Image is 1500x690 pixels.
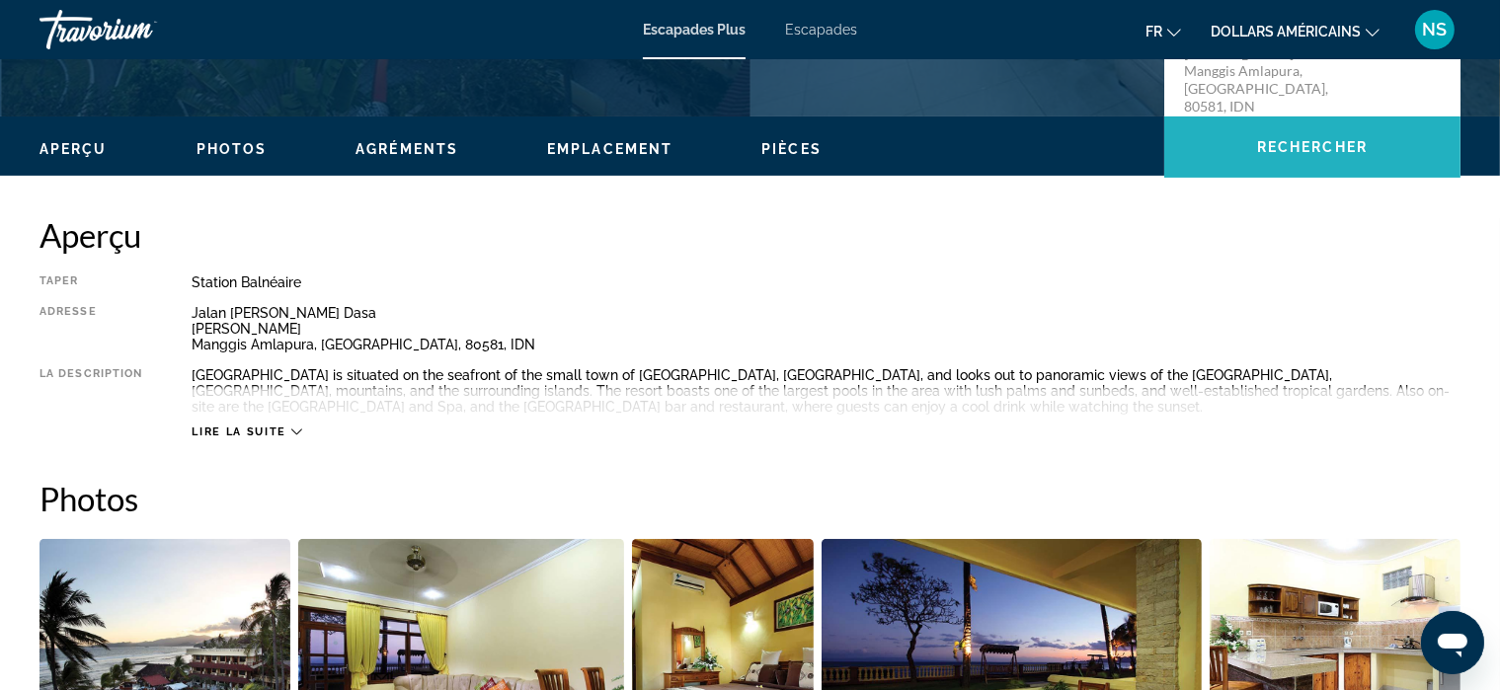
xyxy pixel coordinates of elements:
[192,274,1461,290] div: Station balnéaire
[39,140,108,158] button: Aperçu
[39,305,142,352] div: Adresse
[192,425,285,438] span: Lire la suite
[39,215,1461,255] h2: Aperçu
[355,141,458,157] span: Agréments
[39,367,142,415] div: La description
[355,140,458,158] button: Agréments
[39,141,108,157] span: Aperçu
[1409,9,1461,50] button: Menu utilisateur
[1145,24,1162,39] font: fr
[1145,17,1181,45] button: Changer de langue
[1257,139,1368,155] span: Rechercher
[192,367,1461,415] div: [GEOGRAPHIC_DATA] is situated on the seafront of the small town of [GEOGRAPHIC_DATA], [GEOGRAPHIC...
[785,22,857,38] a: Escapades
[1211,17,1380,45] button: Changer de devise
[547,140,672,158] button: Emplacement
[197,140,268,158] button: Photos
[1211,24,1361,39] font: dollars américains
[39,479,1461,518] h2: Photos
[1423,19,1448,39] font: NS
[39,274,142,290] div: Taper
[192,424,301,439] button: Lire la suite
[1184,9,1342,115] p: Jalan [PERSON_NAME] Dasa [PERSON_NAME] Manggis Amlapura, [GEOGRAPHIC_DATA], 80581, IDN
[197,141,268,157] span: Photos
[192,305,1461,352] div: Jalan [PERSON_NAME] Dasa [PERSON_NAME] Manggis Amlapura, [GEOGRAPHIC_DATA], 80581, IDN
[643,22,746,38] a: Escapades Plus
[761,141,822,157] span: Pièces
[1164,116,1461,178] button: Rechercher
[547,141,672,157] span: Emplacement
[1421,611,1484,674] iframe: Bouton de lancement de la fenêtre de messagerie
[761,140,822,158] button: Pièces
[39,4,237,55] a: Travorium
